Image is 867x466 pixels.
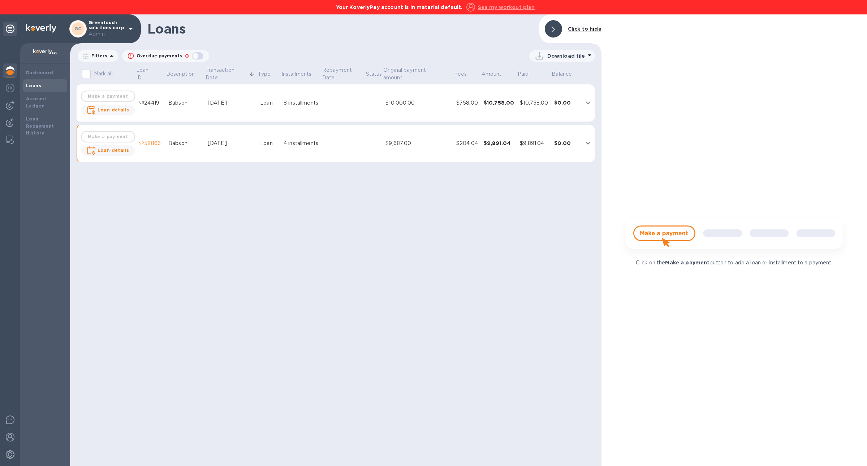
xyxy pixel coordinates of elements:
div: $0.00 [554,99,579,106]
p: Type [258,70,271,78]
b: GC [74,26,82,31]
p: Loan ID [136,66,155,82]
span: Type [258,70,280,78]
div: Babson [168,99,202,107]
div: [DATE] [208,99,254,107]
b: Loan details [98,148,129,153]
div: 8 installments [284,99,319,107]
button: Overdue payments0 [122,50,209,62]
p: Paid [518,70,529,78]
p: Admin [89,30,125,38]
b: Click to hide [568,26,601,32]
div: №24419 [138,99,163,107]
span: Fees [454,70,476,78]
div: $10,000.00 [385,99,450,107]
p: Original payment amount [383,66,443,82]
img: Foreign exchange [6,84,14,92]
b: Dashboard [26,70,53,75]
p: 0 [185,52,189,60]
div: Loan [260,99,278,107]
p: Description [166,70,195,78]
span: Amount [482,70,511,78]
p: Download file [547,52,585,60]
div: [DATE] [208,140,254,147]
div: $10,758.00 [484,99,514,106]
p: Installments [281,70,312,78]
div: $204.04 [456,140,478,147]
span: Paid [518,70,538,78]
p: Repayment Date [322,66,365,82]
p: Filters [89,53,107,59]
div: $0.00 [554,140,579,147]
p: Status [366,70,382,78]
div: Babson [168,140,202,147]
p: Amount [482,70,502,78]
button: expand row [583,138,594,149]
span: Loan ID [136,66,165,82]
img: Logo [26,24,56,32]
div: $9,891.04 [520,140,548,147]
b: Loans [26,83,41,88]
span: Transaction Date [206,66,257,82]
div: $9,687.00 [385,140,450,147]
div: $9,891.04 [484,140,514,147]
div: Loan [260,140,278,147]
p: Click on the button to add a loan or installment to a payment. [618,259,851,267]
h1: Loans [147,21,533,36]
button: expand row [583,97,594,108]
span: Description [166,70,204,78]
b: Loan Repayment History [26,116,54,136]
p: Balance [552,70,572,78]
p: Overdue payments [137,53,182,59]
span: Installments [281,70,321,78]
u: See my workout plan [478,4,535,10]
b: Account Ledger [26,96,47,109]
div: 4 installments [284,140,319,147]
span: Balance [552,70,581,78]
b: Make a payment [665,260,709,265]
div: $10,758.00 [520,99,548,107]
p: Fees [454,70,467,78]
b: Your KoverlyPay account is in material default. [336,4,463,10]
button: Loan details [81,105,135,115]
span: Original payment amount [383,66,453,82]
p: Mark all [94,70,113,78]
p: Greentouch solutions corp [89,20,125,38]
b: Loan details [98,107,129,113]
div: $758.00 [456,99,478,107]
p: Transaction Date [206,66,247,82]
button: Loan details [81,145,135,156]
div: №58866 [138,140,163,147]
div: Unpin categories [3,22,17,36]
